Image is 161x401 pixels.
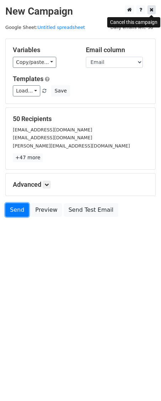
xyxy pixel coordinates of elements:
[13,46,75,54] h5: Variables
[13,153,43,162] a: +47 more
[13,181,148,189] h5: Advanced
[37,25,85,30] a: Untitled spreadsheet
[86,46,148,54] h5: Email column
[5,5,156,17] h2: New Campaign
[13,75,43,82] a: Templates
[13,143,130,149] small: [PERSON_NAME][EMAIL_ADDRESS][DOMAIN_NAME]
[13,127,92,132] small: [EMAIL_ADDRESS][DOMAIN_NAME]
[13,115,148,123] h5: 50 Recipients
[5,203,29,217] a: Send
[31,203,62,217] a: Preview
[64,203,118,217] a: Send Test Email
[13,57,56,68] a: Copy/paste...
[13,85,40,96] a: Load...
[107,17,160,27] div: Cancel this campaign
[51,85,70,96] button: Save
[5,25,85,30] small: Google Sheet:
[125,367,161,401] iframe: Chat Widget
[13,135,92,140] small: [EMAIL_ADDRESS][DOMAIN_NAME]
